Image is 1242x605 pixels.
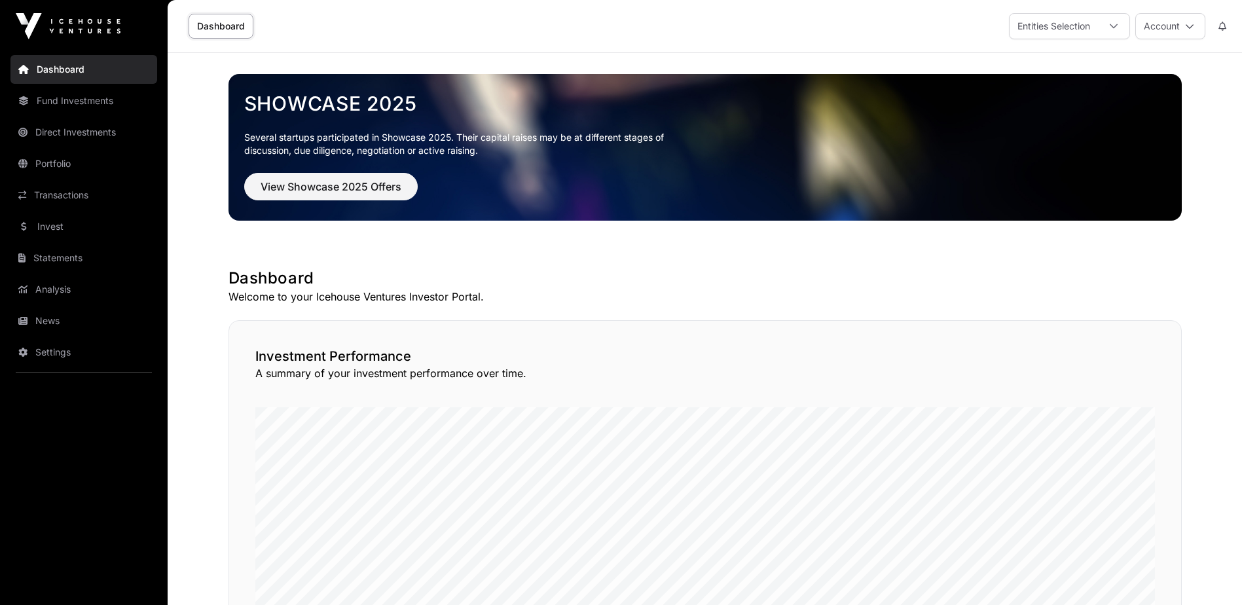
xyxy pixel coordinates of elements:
a: Dashboard [189,14,253,39]
a: Statements [10,244,157,272]
div: Entities Selection [1010,14,1098,39]
button: Account [1135,13,1205,39]
a: Settings [10,338,157,367]
img: Showcase 2025 [228,74,1182,221]
button: View Showcase 2025 Offers [244,173,418,200]
p: Welcome to your Icehouse Ventures Investor Portal. [228,289,1182,304]
p: Several startups participated in Showcase 2025. Their capital raises may be at different stages o... [244,131,684,157]
h1: Dashboard [228,268,1182,289]
a: Analysis [10,275,157,304]
a: Showcase 2025 [244,92,1166,115]
img: Icehouse Ventures Logo [16,13,120,39]
a: Direct Investments [10,118,157,147]
a: Portfolio [10,149,157,178]
a: Transactions [10,181,157,210]
h2: Investment Performance [255,347,1155,365]
a: Fund Investments [10,86,157,115]
a: View Showcase 2025 Offers [244,186,418,199]
p: A summary of your investment performance over time. [255,365,1155,381]
span: View Showcase 2025 Offers [261,179,401,194]
a: Dashboard [10,55,157,84]
iframe: Chat Widget [1177,542,1242,605]
a: News [10,306,157,335]
a: Invest [10,212,157,241]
